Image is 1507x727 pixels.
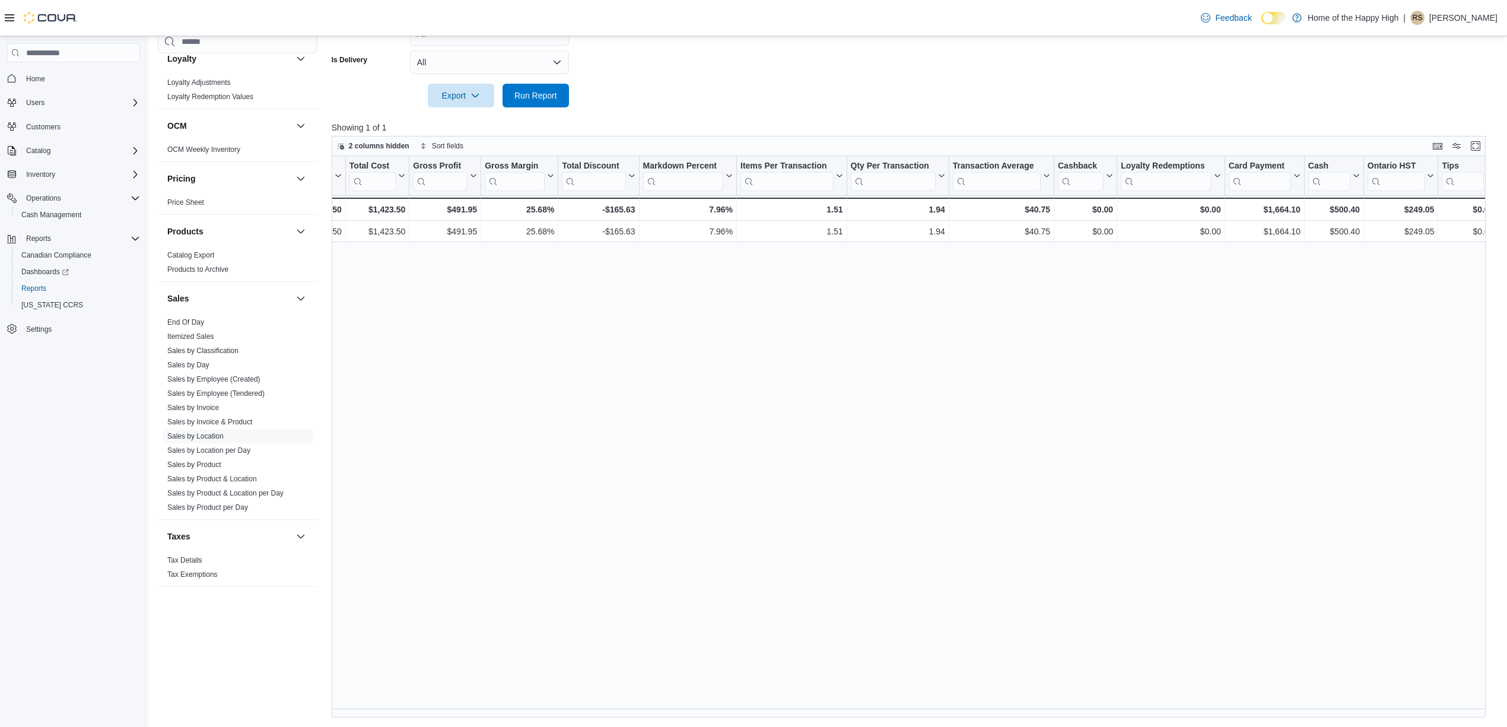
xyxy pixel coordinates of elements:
span: Catalog [26,146,50,155]
div: 1.94 [850,202,945,217]
div: Pricing [158,195,317,214]
div: Tips [1442,161,1484,191]
span: Export [435,84,487,107]
button: Total Discount [562,161,635,191]
div: Products [158,248,317,281]
button: Card Payment [1228,161,1300,191]
span: Customers [26,122,61,132]
div: Total Invoiced [271,161,332,191]
button: Keyboard shortcuts [1430,139,1445,153]
a: Tax Details [167,556,202,564]
a: Loyalty Adjustments [167,78,231,87]
a: Customers [21,120,65,134]
span: Sales by Employee (Created) [167,374,260,384]
div: Markdown Percent [643,161,723,172]
button: Tips [1442,161,1493,191]
nav: Complex example [7,65,140,369]
button: Gross Margin [485,161,554,191]
div: Gross Margin [485,161,545,172]
a: Price Sheet [167,198,204,207]
button: Loyalty Redemptions [1121,161,1221,191]
div: Markdown Percent [643,161,723,191]
span: Cash Management [17,208,140,222]
div: Tips [1442,161,1484,172]
div: $0.00 [1442,202,1493,217]
span: Sales by Day [167,360,209,370]
div: -$165.63 [562,202,635,217]
button: Loyalty [294,52,308,66]
span: 2 columns hidden [349,141,409,151]
div: Total Cost [349,161,396,191]
h3: OCM [167,120,187,132]
span: Sales by Product per Day [167,503,248,512]
a: Sales by Day [167,361,209,369]
button: Inventory [21,167,60,182]
button: Cash [1308,161,1360,191]
div: Total Discount [562,161,625,191]
a: Settings [21,322,56,336]
div: Cash [1308,161,1350,191]
h3: Products [167,226,204,237]
button: Catalog [2,142,145,159]
div: Gross Margin [485,161,545,191]
span: OCM Weekly Inventory [167,145,240,154]
a: Sales by Location per Day [167,446,250,455]
p: Home of the Happy High [1308,11,1398,25]
div: $0.00 [1058,224,1113,239]
a: Sales by Location [167,432,224,440]
div: Ontario HST [1368,161,1425,172]
button: Taxes [167,531,291,542]
img: Cova [24,12,77,24]
button: Total Cost [349,161,405,191]
button: Sort fields [415,139,468,153]
a: Itemized Sales [167,332,214,341]
span: Reports [21,284,46,293]
button: Gross Profit [413,161,477,191]
div: Transaction Average [953,161,1041,191]
div: Gross Profit [413,161,468,191]
button: Qty Per Transaction [850,161,945,191]
a: Canadian Compliance [17,248,96,262]
button: Pricing [294,172,308,186]
button: Cash Management [12,207,145,223]
span: Washington CCRS [17,298,140,312]
a: Reports [17,281,51,296]
div: Loyalty Redemptions [1121,161,1212,191]
span: Catalog [21,144,140,158]
span: Users [21,96,140,110]
span: Canadian Compliance [17,248,140,262]
button: Products [294,224,308,239]
button: Loyalty [167,53,291,65]
h3: Loyalty [167,53,196,65]
div: Cashback [1058,161,1104,172]
a: Dashboards [17,265,74,279]
div: $1,423.50 [349,202,405,217]
button: Settings [2,320,145,338]
a: Catalog Export [167,251,214,259]
a: Cash Management [17,208,86,222]
a: Feedback [1196,6,1256,30]
span: Reports [21,231,140,246]
div: 25.68% [485,202,554,217]
div: Card Payment [1228,161,1290,172]
button: Users [21,96,49,110]
div: 1.51 [740,224,843,239]
div: 25.68% [485,224,554,239]
a: Sales by Invoice [167,404,219,412]
button: Items Per Transaction [740,161,843,191]
button: [US_STATE] CCRS [12,297,145,313]
span: Dark Mode [1261,24,1262,25]
div: Qty Per Transaction [850,161,935,191]
span: Reports [17,281,140,296]
a: Loyalty Redemption Values [167,93,253,101]
a: Home [21,72,50,86]
div: $500.40 [1308,224,1360,239]
span: Tax Exemptions [167,570,218,579]
h3: Pricing [167,173,195,185]
div: Total Discount [562,161,625,172]
div: $500.40 [1308,202,1360,217]
span: Reports [26,234,51,243]
span: Customers [21,119,140,134]
span: Home [26,74,45,84]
